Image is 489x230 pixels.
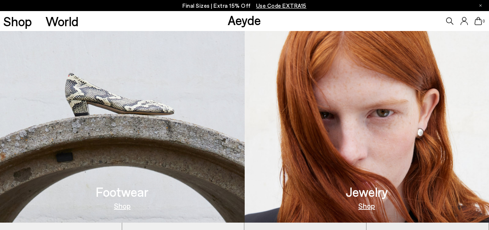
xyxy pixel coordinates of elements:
a: Shop [114,202,131,209]
span: 0 [482,19,486,23]
h3: Footwear [96,185,148,198]
span: Navigate to /collections/ss25-final-sizes [256,2,307,9]
a: Shop [358,202,375,209]
a: World [46,15,78,28]
p: Final Sizes | Extra 15% Off [182,1,307,10]
a: Aeyde [228,12,261,28]
a: 0 [475,17,482,25]
h3: Jewelry [346,185,388,198]
a: Shop [3,15,32,28]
